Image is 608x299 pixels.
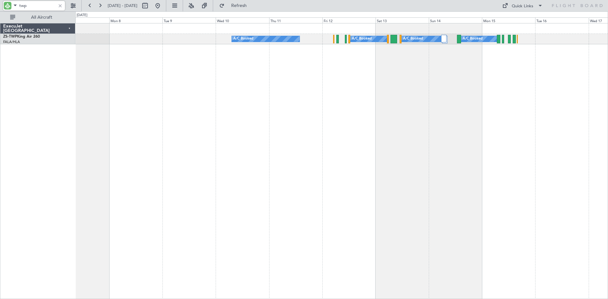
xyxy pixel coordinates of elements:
[216,17,269,23] div: Wed 10
[7,12,69,22] button: All Aircraft
[512,3,533,9] div: Quick Links
[376,17,429,23] div: Sat 13
[56,17,109,23] div: Sun 7
[482,17,535,23] div: Mon 15
[499,1,546,11] button: Quick Links
[535,17,588,23] div: Tue 16
[216,1,254,11] button: Refresh
[109,17,162,23] div: Mon 8
[77,13,87,18] div: [DATE]
[269,17,322,23] div: Thu 11
[3,40,20,44] a: FALA/HLA
[16,15,67,20] span: All Aircraft
[233,34,253,44] div: A/C Booked
[108,3,137,9] span: [DATE] - [DATE]
[429,17,482,23] div: Sun 14
[322,17,376,23] div: Fri 12
[463,34,483,44] div: A/C Booked
[226,3,252,8] span: Refresh
[19,1,56,10] input: A/C (Reg. or Type)
[3,35,17,39] span: ZS-TWP
[403,34,423,44] div: A/C Booked
[352,34,372,44] div: A/C Booked
[162,17,216,23] div: Tue 9
[3,35,40,39] a: ZS-TWPKing Air 260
